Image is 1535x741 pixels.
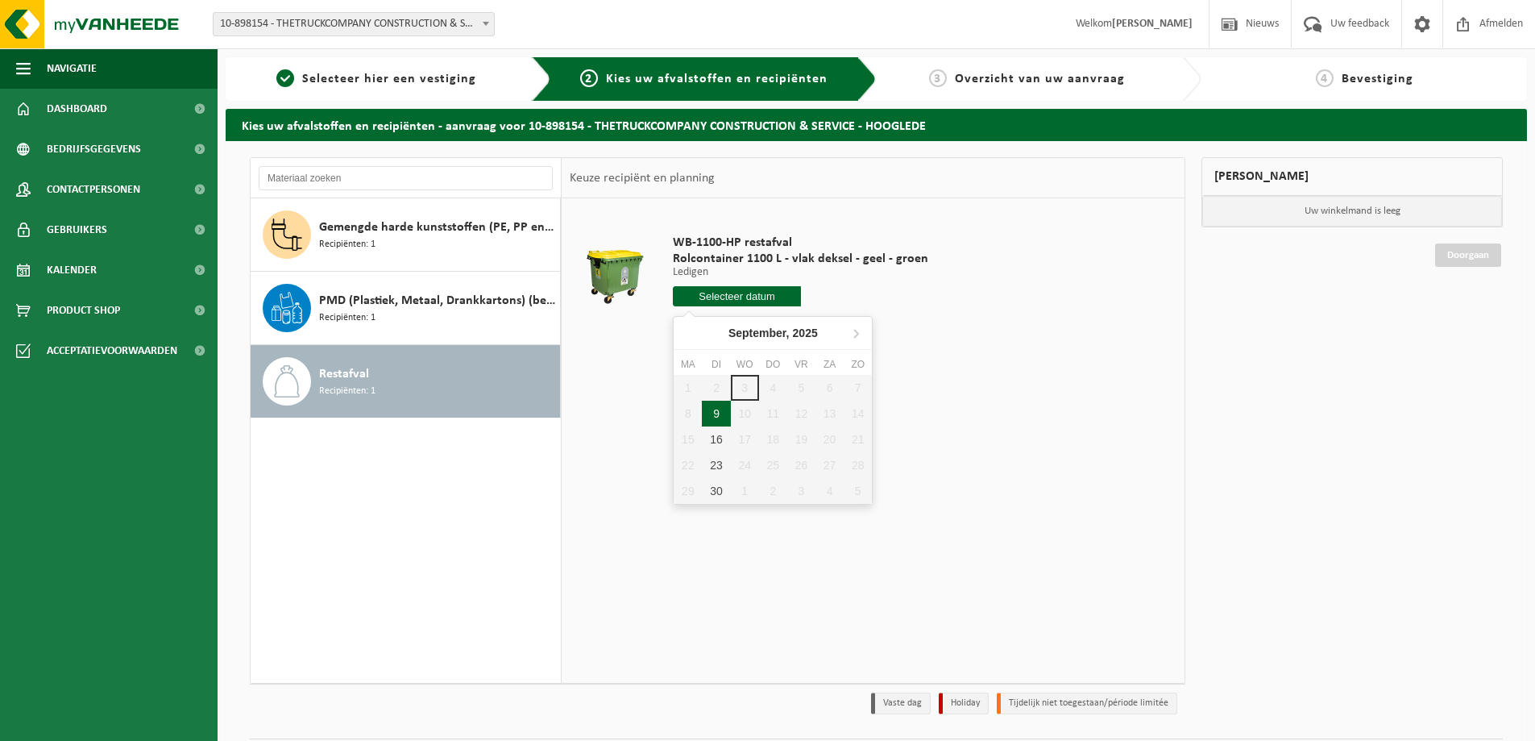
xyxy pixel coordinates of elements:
[815,356,844,373] div: za
[47,290,120,331] span: Product Shop
[929,69,947,87] span: 3
[1435,244,1501,267] a: Doorgaan
[674,356,702,373] div: ma
[1112,18,1193,30] strong: [PERSON_NAME]
[259,166,553,190] input: Materiaal zoeken
[673,235,928,251] span: WB-1100-HP restafval
[47,89,107,129] span: Dashboard
[319,364,369,384] span: Restafval
[997,693,1177,714] li: Tijdelijk niet toegestaan/période limitée
[47,48,97,89] span: Navigatie
[787,356,815,373] div: vr
[47,169,140,210] span: Contactpersonen
[731,356,759,373] div: wo
[955,73,1125,85] span: Overzicht van uw aanvraag
[47,129,141,169] span: Bedrijfsgegevens
[213,12,495,36] span: 10-898154 - THETRUCKCOMPANY CONSTRUCTION & SERVICE - HOOGLEDE
[702,356,730,373] div: di
[47,210,107,250] span: Gebruikers
[844,356,872,373] div: zo
[606,73,828,85] span: Kies uw afvalstoffen en recipiënten
[251,272,561,345] button: PMD (Plastiek, Metaal, Drankkartons) (bedrijven) Recipiënten: 1
[319,218,556,237] span: Gemengde harde kunststoffen (PE, PP en PVC), recycleerbaar (industrieel)
[562,158,723,198] div: Keuze recipiënt en planning
[47,331,177,371] span: Acceptatievoorwaarden
[793,327,818,339] i: 2025
[226,109,1527,140] h2: Kies uw afvalstoffen en recipiënten - aanvraag voor 10-898154 - THETRUCKCOMPANY CONSTRUCTION & SE...
[1316,69,1334,87] span: 4
[759,356,787,373] div: do
[702,427,730,452] div: 16
[319,291,556,310] span: PMD (Plastiek, Metaal, Drankkartons) (bedrijven)
[702,401,730,427] div: 9
[580,69,598,87] span: 2
[234,69,519,89] a: 1Selecteer hier een vestiging
[302,73,476,85] span: Selecteer hier een vestiging
[673,286,801,306] input: Selecteer datum
[1342,73,1413,85] span: Bevestiging
[251,345,561,418] button: Restafval Recipiënten: 1
[1201,157,1503,196] div: [PERSON_NAME]
[673,251,928,267] span: Rolcontainer 1100 L - vlak deksel - geel - groen
[319,384,375,399] span: Recipiënten: 1
[251,198,561,272] button: Gemengde harde kunststoffen (PE, PP en PVC), recycleerbaar (industrieel) Recipiënten: 1
[722,320,824,346] div: September,
[319,237,375,252] span: Recipiënten: 1
[702,452,730,478] div: 23
[1202,196,1502,227] p: Uw winkelmand is leeg
[673,267,928,278] p: Ledigen
[47,250,97,290] span: Kalender
[319,310,375,326] span: Recipiënten: 1
[871,693,931,714] li: Vaste dag
[214,13,494,35] span: 10-898154 - THETRUCKCOMPANY CONSTRUCTION & SERVICE - HOOGLEDE
[276,69,294,87] span: 1
[702,478,730,504] div: 30
[939,693,989,714] li: Holiday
